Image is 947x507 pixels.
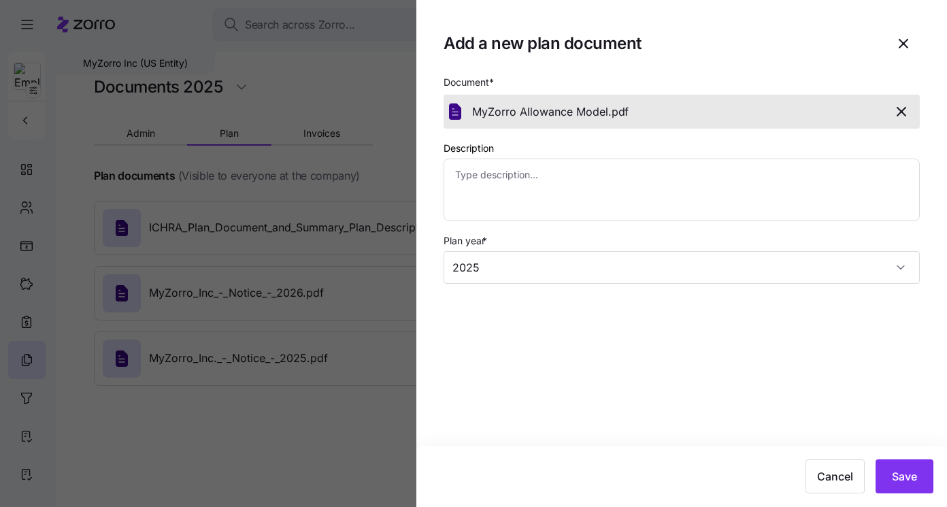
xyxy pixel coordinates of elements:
span: MyZorro Allowance Model. [472,103,612,120]
label: Plan year [444,233,490,248]
span: Document * [444,76,494,89]
h1: Add a new plan document [444,33,876,54]
input: Select plan year [444,251,920,284]
span: pdf [612,103,629,120]
label: Description [444,141,494,156]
